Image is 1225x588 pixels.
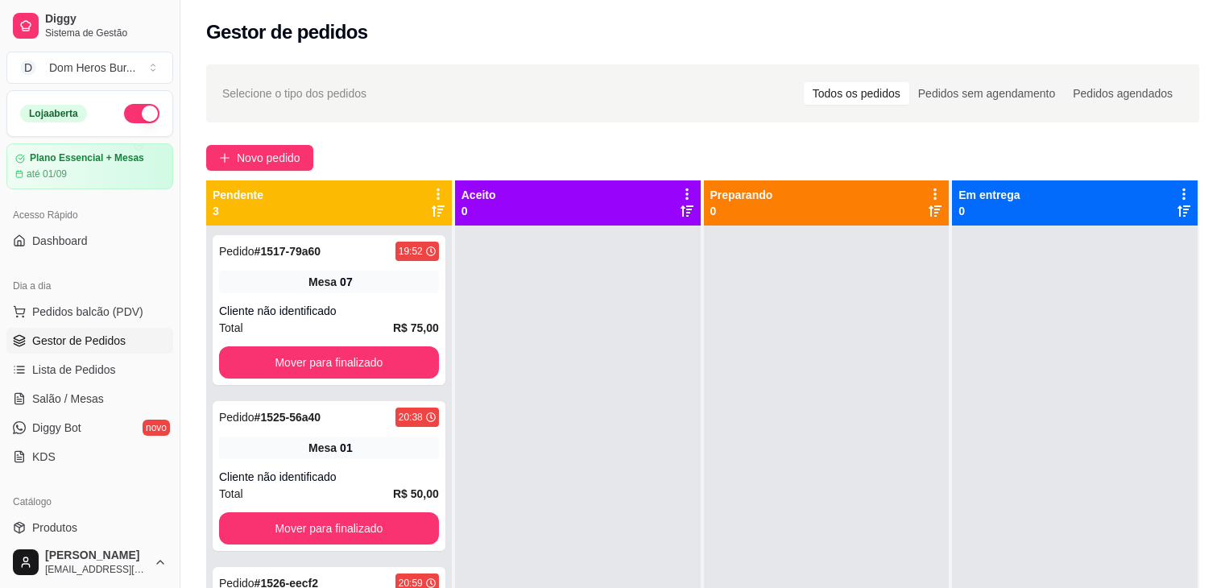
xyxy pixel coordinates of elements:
button: Pedidos balcão (PDV) [6,299,173,325]
span: Lista de Pedidos [32,362,116,378]
a: Salão / Mesas [6,386,173,412]
div: Catálogo [6,489,173,515]
div: Todos os pedidos [804,82,909,105]
p: 3 [213,203,263,219]
span: Total [219,319,243,337]
article: até 01/09 [27,168,67,180]
div: Acesso Rápido [6,202,173,228]
span: KDS [32,449,56,465]
a: Lista de Pedidos [6,357,173,383]
span: Dashboard [32,233,88,249]
span: Pedido [219,245,255,258]
p: 0 [461,203,496,219]
a: Plano Essencial + Mesasaté 01/09 [6,143,173,189]
span: Produtos [32,520,77,536]
span: Pedidos balcão (PDV) [32,304,143,320]
button: Mover para finalizado [219,512,439,545]
div: Dom Heros Bur ... [49,60,135,76]
span: Gestor de Pedidos [32,333,126,349]
strong: # 1517-79a60 [255,245,321,258]
div: Pedidos agendados [1064,82,1182,105]
p: Em entrega [958,187,1020,203]
strong: R$ 75,00 [393,321,439,334]
div: Cliente não identificado [219,469,439,485]
span: plus [219,152,230,164]
a: Gestor de Pedidos [6,328,173,354]
span: Diggy [45,12,167,27]
strong: R$ 50,00 [393,487,439,500]
button: [PERSON_NAME][EMAIL_ADDRESS][DOMAIN_NAME] [6,543,173,582]
span: Mesa [308,440,337,456]
p: Pendente [213,187,263,203]
span: Pedido [219,411,255,424]
button: Select a team [6,52,173,84]
span: Salão / Mesas [32,391,104,407]
a: DiggySistema de Gestão [6,6,173,45]
span: [PERSON_NAME] [45,549,147,563]
div: 19:52 [399,245,423,258]
h2: Gestor de pedidos [206,19,368,45]
article: Plano Essencial + Mesas [30,152,144,164]
span: D [20,60,36,76]
span: [EMAIL_ADDRESS][DOMAIN_NAME] [45,563,147,576]
a: Dashboard [6,228,173,254]
button: Alterar Status [124,104,159,123]
button: Novo pedido [206,145,313,171]
button: Mover para finalizado [219,346,439,379]
div: 01 [340,440,353,456]
span: Total [219,485,243,503]
p: 0 [958,203,1020,219]
strong: # 1525-56a40 [255,411,321,424]
span: Selecione o tipo dos pedidos [222,85,366,102]
span: Diggy Bot [32,420,81,436]
div: 07 [340,274,353,290]
span: Sistema de Gestão [45,27,167,39]
div: Pedidos sem agendamento [909,82,1064,105]
span: Mesa [308,274,337,290]
p: Preparando [710,187,773,203]
p: Aceito [461,187,496,203]
a: Diggy Botnovo [6,415,173,441]
span: Novo pedido [237,149,300,167]
a: Produtos [6,515,173,540]
a: KDS [6,444,173,470]
div: 20:38 [399,411,423,424]
div: Cliente não identificado [219,303,439,319]
p: 0 [710,203,773,219]
div: Loja aberta [20,105,87,122]
div: Dia a dia [6,273,173,299]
